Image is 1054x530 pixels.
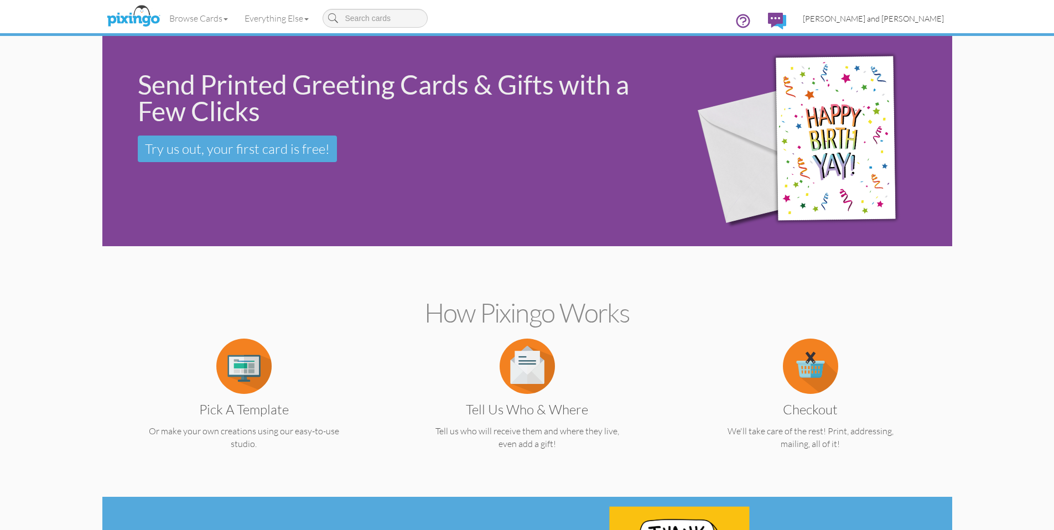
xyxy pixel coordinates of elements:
h3: Checkout [699,402,922,417]
img: item.alt [500,339,555,394]
input: Search cards [323,9,428,28]
h2: How Pixingo works [122,298,933,328]
img: 942c5090-71ba-4bfc-9a92-ca782dcda692.png [678,20,945,262]
p: We'll take care of the rest! Print, addressing, mailing, all of it! [690,425,931,450]
a: Pick a Template Or make your own creations using our easy-to-use studio. [124,360,364,450]
img: item.alt [216,339,272,394]
a: Tell us Who & Where Tell us who will receive them and where they live, even add a gift! [407,360,647,450]
a: Checkout We'll take care of the rest! Print, addressing, mailing, all of it! [690,360,931,450]
h3: Pick a Template [132,402,356,417]
span: Try us out, your first card is free! [145,141,330,157]
p: Tell us who will receive them and where they live, even add a gift! [407,425,647,450]
a: Try us out, your first card is free! [138,136,337,162]
a: Browse Cards [161,4,236,32]
img: item.alt [783,339,838,394]
div: Send Printed Greeting Cards & Gifts with a Few Clicks [138,71,660,124]
img: comments.svg [768,13,786,29]
h3: Tell us Who & Where [416,402,639,417]
img: pixingo logo [104,3,163,30]
a: Everything Else [236,4,317,32]
p: Or make your own creations using our easy-to-use studio. [124,425,364,450]
span: [PERSON_NAME] and [PERSON_NAME] [803,14,944,23]
a: [PERSON_NAME] and [PERSON_NAME] [795,4,952,33]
